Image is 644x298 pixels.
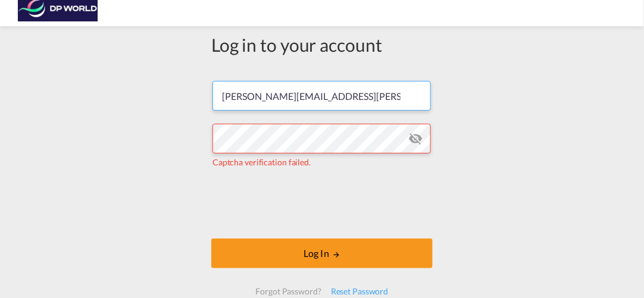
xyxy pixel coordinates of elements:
input: Enter email/phone number [212,81,431,111]
iframe: reCAPTCHA [232,180,412,227]
md-icon: icon-eye-off [408,131,423,146]
div: Log in to your account [211,32,433,57]
span: Captcha verification failed. [212,157,311,167]
button: LOGIN [211,239,433,268]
